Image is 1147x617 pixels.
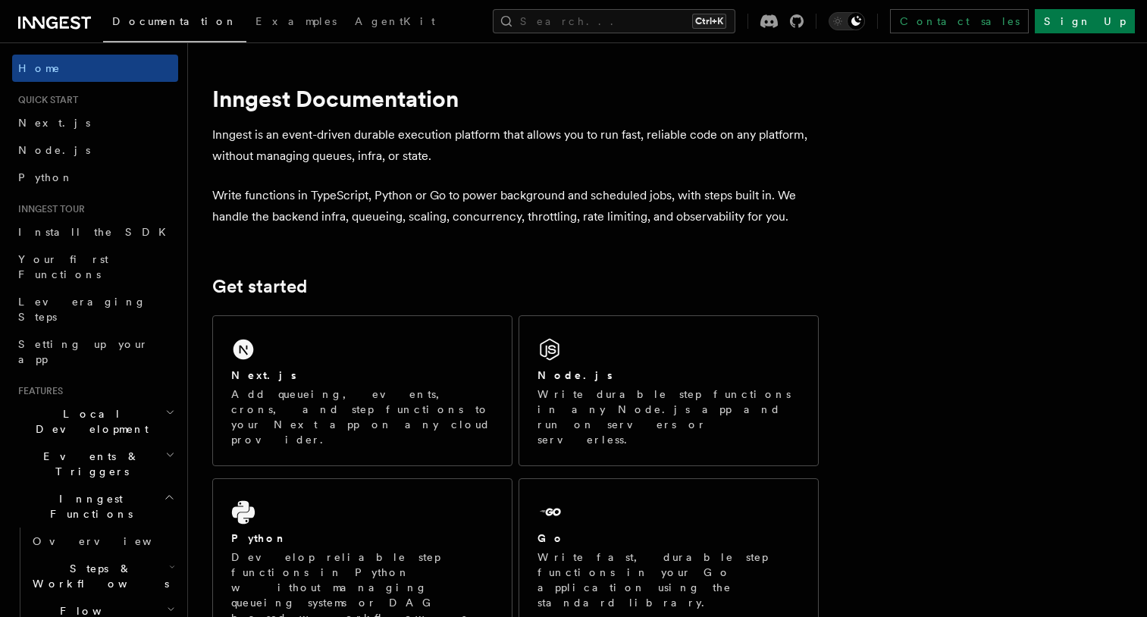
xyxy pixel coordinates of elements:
[18,117,90,129] span: Next.js
[537,387,800,447] p: Write durable step functions in any Node.js app and run on servers or serverless.
[829,12,865,30] button: Toggle dark mode
[355,15,435,27] span: AgentKit
[537,368,613,383] h2: Node.js
[12,491,164,521] span: Inngest Functions
[231,531,287,546] h2: Python
[212,315,512,466] a: Next.jsAdd queueing, events, crons, and step functions to your Next app on any cloud provider.
[33,535,189,547] span: Overview
[212,276,307,297] a: Get started
[692,14,726,29] kbd: Ctrl+K
[12,288,178,330] a: Leveraging Steps
[12,400,178,443] button: Local Development
[12,94,78,106] span: Quick start
[12,136,178,164] a: Node.js
[346,5,444,41] a: AgentKit
[12,109,178,136] a: Next.js
[12,164,178,191] a: Python
[890,9,1029,33] a: Contact sales
[255,15,337,27] span: Examples
[18,296,146,323] span: Leveraging Steps
[27,561,169,591] span: Steps & Workflows
[112,15,237,27] span: Documentation
[12,406,165,437] span: Local Development
[27,555,178,597] button: Steps & Workflows
[537,550,800,610] p: Write fast, durable step functions in your Go application using the standard library.
[12,218,178,246] a: Install the SDK
[1035,9,1135,33] a: Sign Up
[18,338,149,365] span: Setting up your app
[12,330,178,373] a: Setting up your app
[18,61,61,76] span: Home
[12,55,178,82] a: Home
[18,171,74,183] span: Python
[231,387,494,447] p: Add queueing, events, crons, and step functions to your Next app on any cloud provider.
[12,443,178,485] button: Events & Triggers
[103,5,246,42] a: Documentation
[18,226,175,238] span: Install the SDK
[231,368,296,383] h2: Next.js
[18,253,108,280] span: Your first Functions
[493,9,735,33] button: Search...Ctrl+K
[12,246,178,288] a: Your first Functions
[12,449,165,479] span: Events & Triggers
[212,124,819,167] p: Inngest is an event-driven durable execution platform that allows you to run fast, reliable code ...
[212,85,819,112] h1: Inngest Documentation
[12,203,85,215] span: Inngest tour
[537,531,565,546] h2: Go
[519,315,819,466] a: Node.jsWrite durable step functions in any Node.js app and run on servers or serverless.
[246,5,346,41] a: Examples
[212,185,819,227] p: Write functions in TypeScript, Python or Go to power background and scheduled jobs, with steps bu...
[27,528,178,555] a: Overview
[18,144,90,156] span: Node.js
[12,385,63,397] span: Features
[12,485,178,528] button: Inngest Functions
